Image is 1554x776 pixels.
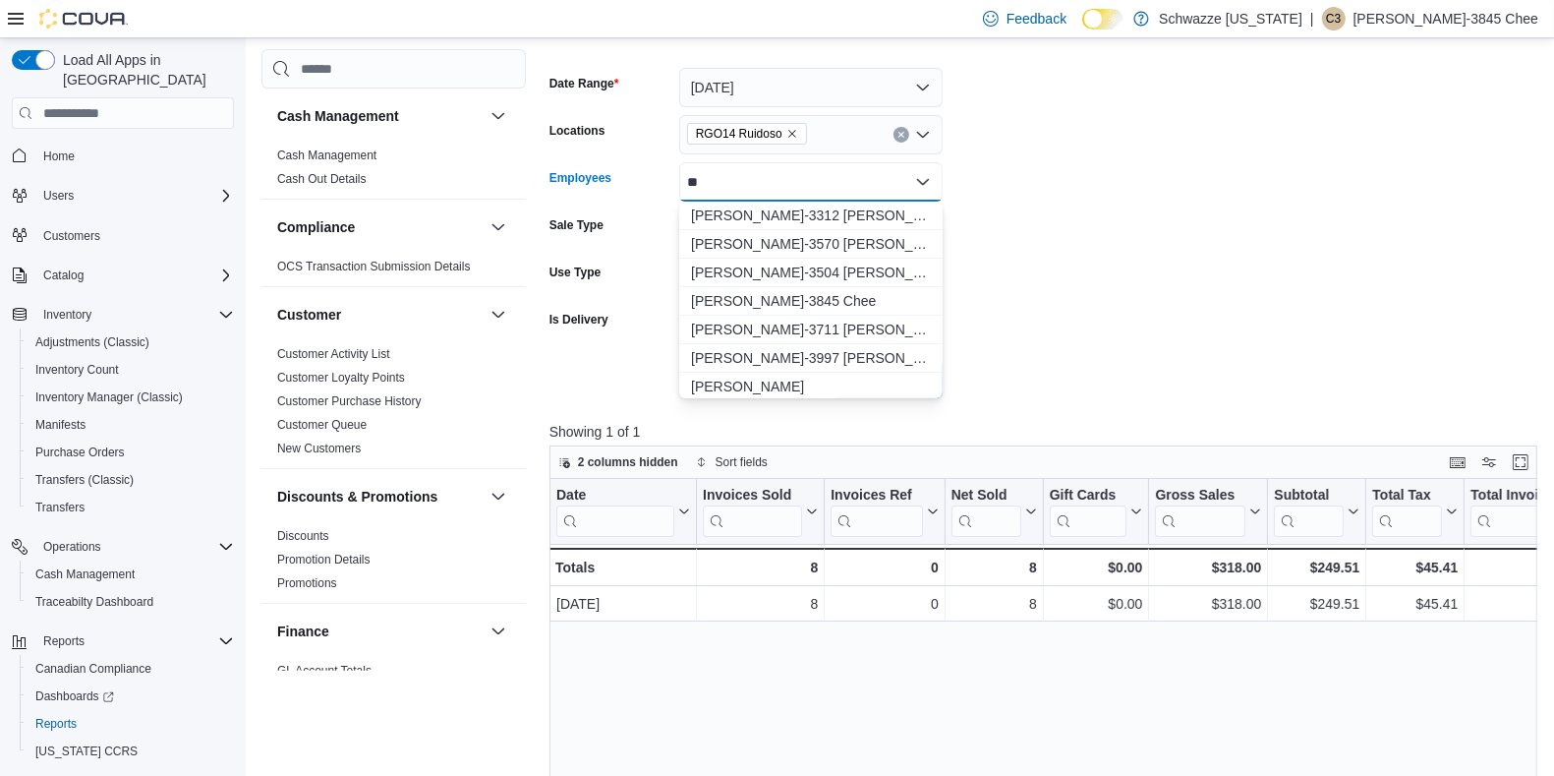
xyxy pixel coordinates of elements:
[555,556,690,579] div: Totals
[1155,487,1245,537] div: Gross Sales
[679,68,943,107] button: [DATE]
[1509,450,1532,474] button: Enter fullscreen
[549,217,604,233] label: Sale Type
[487,215,510,239] button: Compliance
[1050,593,1143,617] div: $0.00
[28,441,234,464] span: Purchase Orders
[261,659,526,714] div: Finance
[1372,593,1458,617] div: $45.41
[4,301,242,328] button: Inventory
[35,303,99,327] button: Inventory
[43,307,91,323] span: Inventory
[28,413,93,437] a: Manifests
[549,265,601,280] label: Use Type
[261,342,526,468] div: Customer
[950,487,1020,506] div: Net Sold
[35,362,119,378] span: Inventory Count
[687,123,807,145] span: RGO14 Ruidoso
[4,627,242,655] button: Reports
[1049,556,1142,579] div: $0.00
[549,422,1547,442] p: Showing 1 of 1
[277,260,471,273] a: OCS Transaction Submission Details
[35,688,114,704] span: Dashboards
[20,655,242,683] button: Canadian Compliance
[831,556,938,579] div: 0
[1155,487,1261,537] button: Gross Sales
[950,556,1036,579] div: 8
[28,740,234,763] span: Washington CCRS
[20,411,242,439] button: Manifests
[1049,487,1126,506] div: Gift Cards
[1372,487,1442,537] div: Total Tax
[4,182,242,209] button: Users
[696,124,782,144] span: RGO14 Ruidoso
[277,106,399,126] h3: Cash Management
[55,50,234,90] span: Load All Apps in [GEOGRAPHIC_DATA]
[28,358,234,382] span: Inventory Count
[277,441,361,456] span: New Customers
[277,487,483,507] button: Discounts & Promotions
[35,223,234,248] span: Customers
[549,170,611,186] label: Employees
[35,500,85,515] span: Transfers
[28,590,234,614] span: Traceabilty Dashboard
[28,712,234,736] span: Reports
[35,143,234,167] span: Home
[4,221,242,250] button: Customers
[28,441,133,464] a: Purchase Orders
[28,712,85,736] a: Reports
[679,316,943,344] button: Catherine-3711 Jones
[1155,487,1245,506] div: Gross Sales
[691,291,931,311] span: [PERSON_NAME]-3845 Chee
[1353,7,1538,30] p: [PERSON_NAME]-3845 Chee
[35,594,153,610] span: Traceabilty Dashboard
[277,371,405,385] a: Customer Loyalty Points
[35,389,183,405] span: Inventory Manager (Classic)
[1082,30,1083,30] span: Dark Mode
[703,487,802,537] div: Invoices Sold
[831,593,938,617] div: 0
[1082,9,1123,30] input: Dark Mode
[1274,556,1359,579] div: $249.51
[556,487,690,537] button: Date
[35,535,109,559] button: Operations
[4,141,242,169] button: Home
[549,76,619,91] label: Date Range
[277,149,376,162] a: Cash Management
[277,442,361,455] a: New Customers
[35,629,234,653] span: Reports
[1049,487,1142,537] button: Gift Cards
[786,128,798,140] button: Remove RGO14 Ruidoso from selection in this group
[35,472,134,488] span: Transfers (Classic)
[1274,487,1344,506] div: Subtotal
[691,320,931,339] span: [PERSON_NAME]-3711 [PERSON_NAME]
[20,683,242,710] a: Dashboards
[261,144,526,199] div: Cash Management
[277,148,376,163] span: Cash Management
[35,334,149,350] span: Adjustments (Classic)
[1155,593,1261,617] div: $318.00
[277,529,329,543] a: Discounts
[1477,450,1501,474] button: Display options
[679,344,943,373] button: Celia-3997 Sanchez
[277,664,372,678] a: GL Account Totals
[578,454,678,470] span: 2 columns hidden
[277,259,471,274] span: OCS Transaction Submission Details
[35,535,234,559] span: Operations
[39,9,128,29] img: Cova
[487,620,510,643] button: Finance
[1159,7,1302,30] p: Schwazze [US_STATE]
[277,172,367,186] a: Cash Out Details
[487,104,510,128] button: Cash Management
[277,370,405,386] span: Customer Loyalty Points
[28,563,234,586] span: Cash Management
[277,553,371,567] a: Promotion Details
[28,413,234,437] span: Manifests
[35,629,92,653] button: Reports
[1274,593,1359,617] div: $249.51
[679,287,943,316] button: Candra-3845 Chee
[28,386,234,409] span: Inventory Manager (Classic)
[35,264,234,287] span: Catalog
[43,188,74,204] span: Users
[277,552,371,567] span: Promotion Details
